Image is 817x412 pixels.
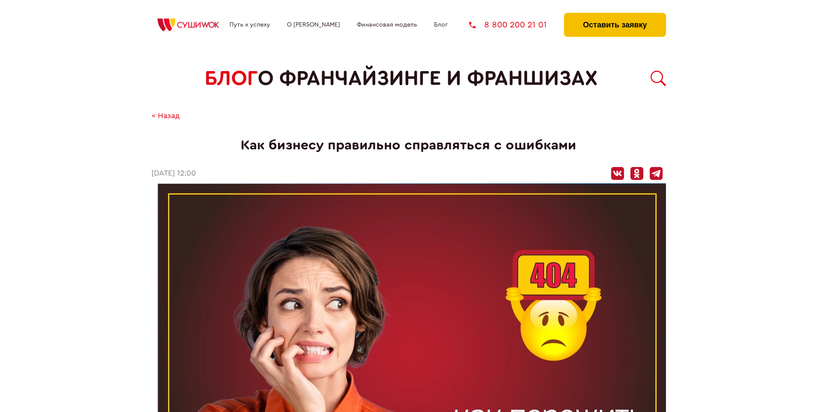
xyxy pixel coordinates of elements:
button: Оставить заявку [564,13,666,37]
a: < Назад [151,112,180,121]
span: БЛОГ [205,67,258,90]
span: 8 800 200 21 01 [484,21,547,29]
a: Блог [434,21,448,28]
a: 8 800 200 21 01 [469,21,547,29]
a: Финансовая модель [357,21,417,28]
a: О [PERSON_NAME] [287,21,340,28]
a: Путь к успеху [229,21,270,28]
span: о франчайзинге и франшизах [258,67,597,90]
h1: Как бизнесу правильно справляться с ошибками [151,137,666,153]
time: [DATE] 12:00 [151,169,196,178]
